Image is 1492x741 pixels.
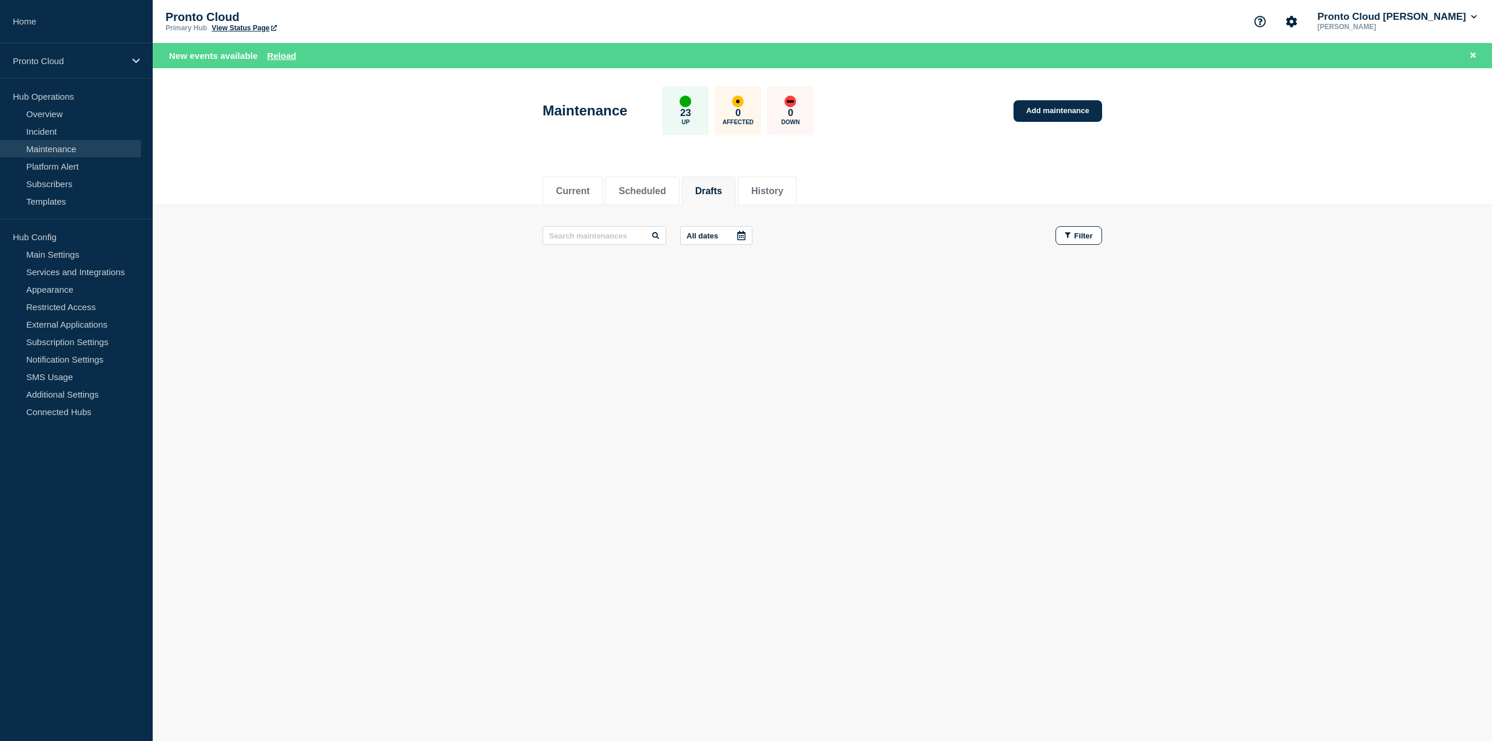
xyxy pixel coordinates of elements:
button: Current [556,186,590,196]
div: down [784,96,796,107]
h1: Maintenance [543,103,627,119]
p: 0 [788,107,793,119]
button: Pronto Cloud [PERSON_NAME] [1315,11,1480,23]
button: Filter [1055,226,1102,245]
p: Affected [723,119,754,125]
button: Account settings [1279,9,1304,34]
a: View Status Page [212,24,276,32]
p: Pronto Cloud [166,10,399,24]
button: Reload [267,51,296,61]
div: up [680,96,691,107]
button: History [751,186,783,196]
input: Search maintenances [543,226,666,245]
p: [PERSON_NAME] [1315,23,1437,31]
a: Add maintenance [1014,100,1102,122]
p: All dates [687,231,718,240]
p: Up [681,119,689,125]
p: Down [782,119,800,125]
p: Pronto Cloud [13,56,125,66]
button: Scheduled [619,186,666,196]
p: 0 [736,107,741,119]
span: New events available [169,51,258,61]
button: Drafts [695,186,722,196]
span: Filter [1074,231,1093,240]
p: 23 [680,107,691,119]
p: Primary Hub [166,24,207,32]
button: All dates [680,226,752,245]
button: Support [1248,9,1272,34]
div: affected [732,96,744,107]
